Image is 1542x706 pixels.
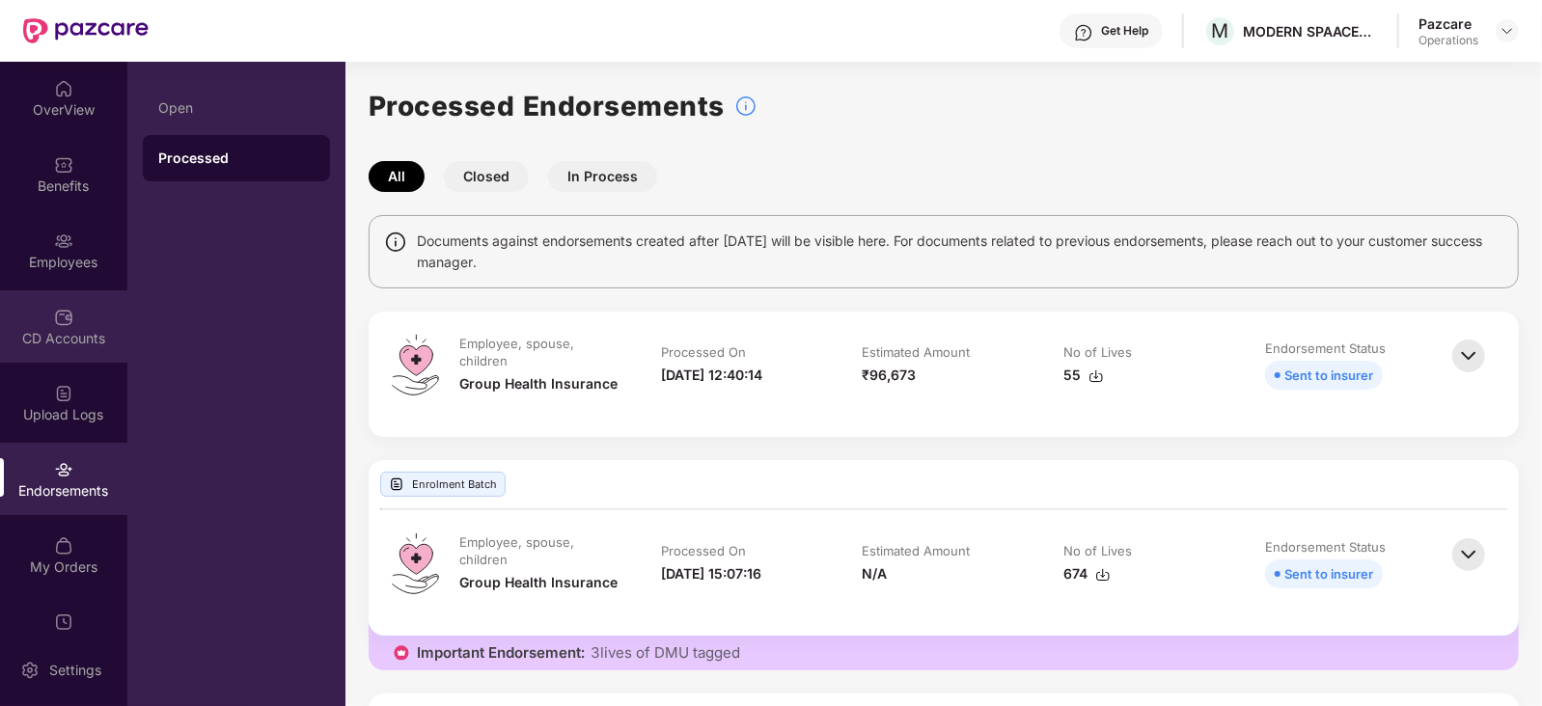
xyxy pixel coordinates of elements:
[20,661,40,680] img: svg+xml;base64,PHN2ZyBpZD0iU2V0dGluZy0yMHgyMCIgeG1sbnM9Imh0dHA6Ly93d3cudzMub3JnLzIwMDAvc3ZnIiB3aW...
[1243,22,1378,41] div: MODERN SPAACES VENTURES
[661,542,746,559] div: Processed On
[1265,339,1386,357] div: Endorsement Status
[459,373,618,394] div: Group Health Insurance
[1284,365,1373,386] div: Sent to insurer
[369,161,425,192] button: All
[863,563,888,584] div: N/A
[661,365,762,386] div: [DATE] 12:40:14
[1212,19,1229,42] span: M
[23,18,149,43] img: New Pazcare Logo
[1063,563,1111,584] div: 674
[380,472,506,497] div: Enrolment Batch
[392,533,439,594] img: svg+xml;base64,PHN2ZyB4bWxucz0iaHR0cDovL3d3dy53My5vcmcvMjAwMC9zdmciIHdpZHRoPSI0OS4zMiIgaGVpZ2h0PS...
[158,100,315,116] div: Open
[417,231,1503,273] span: Documents against endorsements created after [DATE] will be visible here. For documents related t...
[1265,538,1386,556] div: Endorsement Status
[863,365,917,386] div: ₹96,673
[1447,335,1490,377] img: svg+xml;base64,PHN2ZyBpZD0iQmFjay0zMngzMiIgeG1sbnM9Imh0dHA6Ly93d3cudzMub3JnLzIwMDAvc3ZnIiB3aWR0aD...
[661,563,761,584] div: [DATE] 15:07:16
[1500,23,1515,39] img: svg+xml;base64,PHN2ZyBpZD0iRHJvcGRvd24tMzJ4MzIiIHhtbG5zPSJodHRwOi8vd3d3LnczLm9yZy8yMDAwL3N2ZyIgd2...
[54,536,73,556] img: svg+xml;base64,PHN2ZyBpZD0iTXlfT3JkZXJzIiBkYXRhLW5hbWU9Ik15IE9yZGVycyIgeG1sbnM9Imh0dHA6Ly93d3cudz...
[1095,567,1111,583] img: svg+xml;base64,PHN2ZyBpZD0iRG93bmxvYWQtMzJ4MzIiIHhtbG5zPSJodHRwOi8vd3d3LnczLm9yZy8yMDAwL3N2ZyIgd2...
[863,542,971,559] div: Estimated Amount
[1063,343,1132,361] div: No of Lives
[54,231,73,251] img: svg+xml;base64,PHN2ZyBpZD0iRW1wbG95ZWVzIiB4bWxucz0iaHR0cDovL3d3dy53My5vcmcvMjAwMC9zdmciIHdpZHRoPS...
[661,343,746,361] div: Processed On
[1418,14,1478,33] div: Pazcare
[1088,368,1104,384] img: svg+xml;base64,PHN2ZyBpZD0iRG93bmxvYWQtMzJ4MzIiIHhtbG5zPSJodHRwOi8vd3d3LnczLm9yZy8yMDAwL3N2ZyIgd2...
[459,572,618,593] div: Group Health Insurance
[734,95,757,118] img: svg+xml;base64,PHN2ZyBpZD0iSW5mb18tXzMyeDMyIiBkYXRhLW5hbWU9IkluZm8gLSAzMngzMiIgeG1sbnM9Imh0dHA6Ly...
[54,79,73,98] img: svg+xml;base64,PHN2ZyBpZD0iSG9tZSIgeG1sbnM9Imh0dHA6Ly93d3cudzMub3JnLzIwMDAvc3ZnIiB3aWR0aD0iMjAiIG...
[459,335,619,369] div: Employee, spouse, children
[548,161,657,192] button: In Process
[54,612,73,632] img: svg+xml;base64,PHN2ZyBpZD0iVXBkYXRlZCIgeG1sbnM9Imh0dHA6Ly93d3cudzMub3JnLzIwMDAvc3ZnIiB3aWR0aD0iMj...
[384,231,407,254] img: svg+xml;base64,PHN2ZyBpZD0iSW5mbyIgeG1sbnM9Imh0dHA6Ly93d3cudzMub3JnLzIwMDAvc3ZnIiB3aWR0aD0iMTQiIG...
[392,643,411,663] img: icon
[43,661,107,680] div: Settings
[1101,23,1148,39] div: Get Help
[1447,533,1490,576] img: svg+xml;base64,PHN2ZyBpZD0iQmFjay0zMngzMiIgeG1sbnM9Imh0dHA6Ly93d3cudzMub3JnLzIwMDAvc3ZnIiB3aWR0aD...
[158,149,315,168] div: Processed
[863,343,971,361] div: Estimated Amount
[369,85,725,127] h1: Processed Endorsements
[444,161,529,192] button: Closed
[392,335,439,395] img: svg+xml;base64,PHN2ZyB4bWxucz0iaHR0cDovL3d3dy53My5vcmcvMjAwMC9zdmciIHdpZHRoPSI0OS4zMiIgaGVpZ2h0PS...
[54,384,73,403] img: svg+xml;base64,PHN2ZyBpZD0iVXBsb2FkX0xvZ3MiIGRhdGEtbmFtZT0iVXBsb2FkIExvZ3MiIHhtbG5zPSJodHRwOi8vd3...
[1063,542,1132,559] div: No of Lives
[591,643,740,663] span: 3 lives of DMU tagged
[1074,23,1093,42] img: svg+xml;base64,PHN2ZyBpZD0iSGVscC0zMngzMiIgeG1sbnM9Imh0dHA6Ly93d3cudzMub3JnLzIwMDAvc3ZnIiB3aWR0aD...
[1063,365,1104,386] div: 55
[54,155,73,175] img: svg+xml;base64,PHN2ZyBpZD0iQmVuZWZpdHMiIHhtbG5zPSJodHRwOi8vd3d3LnczLm9yZy8yMDAwL3N2ZyIgd2lkdGg9Ij...
[417,643,585,663] span: Important Endorsement:
[459,533,619,568] div: Employee, spouse, children
[1284,563,1373,584] div: Sent to insurer
[1418,33,1478,48] div: Operations
[54,460,73,479] img: svg+xml;base64,PHN2ZyBpZD0iRW5kb3JzZW1lbnRzIiB4bWxucz0iaHR0cDovL3d3dy53My5vcmcvMjAwMC9zdmciIHdpZH...
[54,308,73,327] img: svg+xml;base64,PHN2ZyBpZD0iQ0RfQWNjb3VudHMiIGRhdGEtbmFtZT0iQ0QgQWNjb3VudHMiIHhtbG5zPSJodHRwOi8vd3...
[389,476,404,492] img: svg+xml;base64,PHN2ZyBpZD0iVXBsb2FkX0xvZ3MiIGRhdGEtbmFtZT0iVXBsb2FkIExvZ3MiIHhtbG5zPSJodHRwOi8vd3...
